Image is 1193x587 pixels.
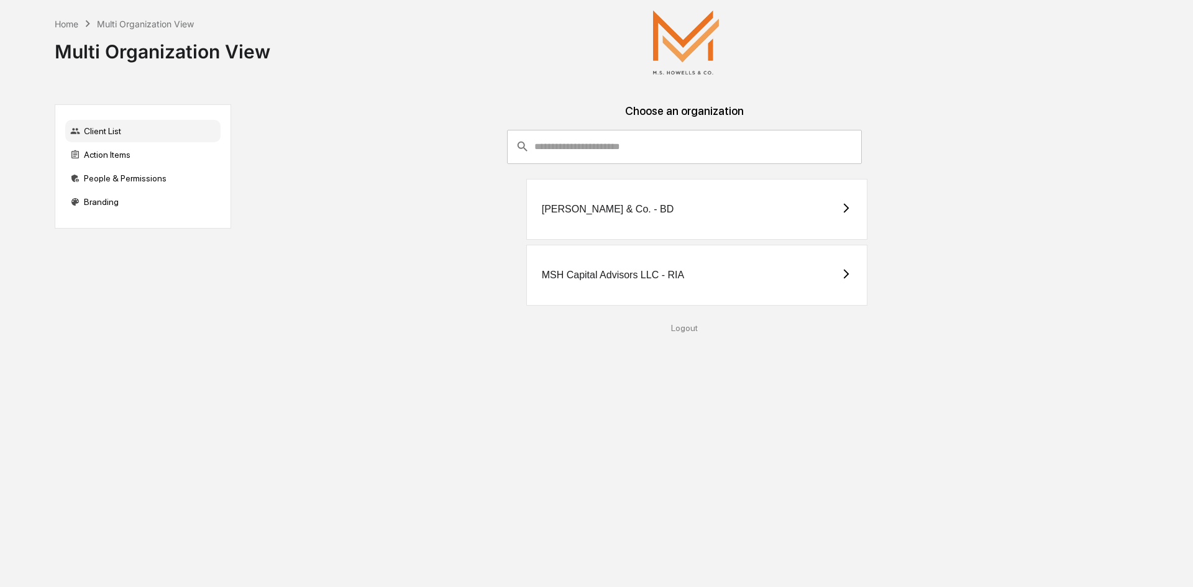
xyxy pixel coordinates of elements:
[241,104,1128,130] div: Choose an organization
[507,130,862,163] div: consultant-dashboard__filter-organizations-search-bar
[65,143,221,166] div: Action Items
[65,167,221,189] div: People & Permissions
[65,191,221,213] div: Branding
[55,30,270,63] div: Multi Organization View
[241,323,1128,333] div: Logout
[624,10,748,75] img: M.S. Howells & Co.
[542,204,674,215] div: [PERSON_NAME] & Co. - BD
[55,19,78,29] div: Home
[542,270,684,281] div: MSH Capital Advisors LLC - RIA
[97,19,194,29] div: Multi Organization View
[65,120,221,142] div: Client List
